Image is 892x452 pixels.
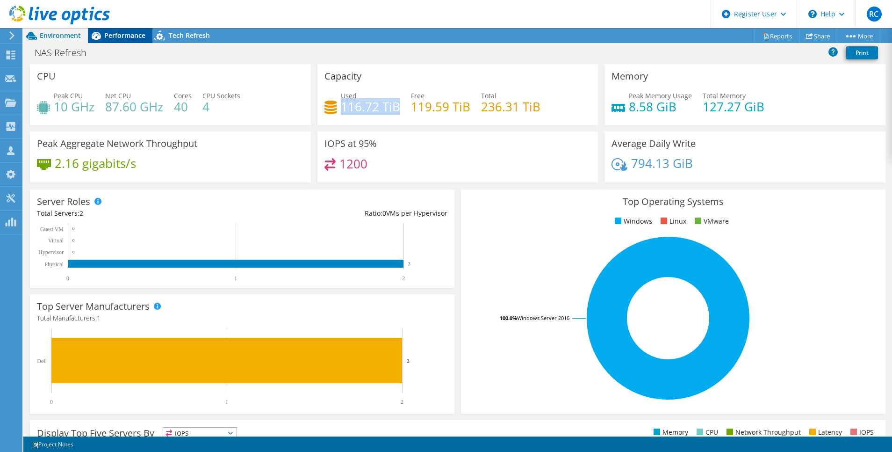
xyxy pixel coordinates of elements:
text: 2 [407,358,410,364]
h3: Peak Aggregate Network Throughput [37,139,197,149]
h3: Top Server Manufacturers [37,301,150,312]
span: Free [411,91,424,100]
li: VMware [692,216,729,226]
span: Cores [174,91,192,100]
span: Tech Refresh [169,31,210,40]
svg: \n [808,10,817,18]
span: Total [481,91,496,100]
tspan: 100.0% [500,314,517,321]
text: 1 [234,275,237,282]
h4: 119.59 TiB [411,102,470,112]
h4: Total Manufacturers: [37,313,447,323]
text: Virtual [48,237,64,244]
h3: CPU [37,71,56,81]
text: 0 [72,238,75,243]
h3: Top Operating Systems [468,197,878,207]
span: Peak CPU [54,91,83,100]
a: More [837,29,880,43]
h4: 40 [174,102,192,112]
span: RC [867,7,882,22]
span: CPU Sockets [202,91,240,100]
span: Peak Memory Usage [629,91,692,100]
li: Memory [651,427,688,437]
h4: 1200 [339,159,367,169]
h4: 4 [202,102,240,112]
h4: 87.60 GHz [105,102,163,112]
tspan: Windows Server 2016 [517,314,569,321]
h3: Memory [611,71,648,81]
li: Network Throughput [724,427,801,437]
text: 0 [72,226,75,231]
text: 2 [402,275,405,282]
li: Latency [807,427,842,437]
text: 0 [72,250,75,255]
a: Share [799,29,837,43]
h1: NAS Refresh [30,48,101,58]
h4: 127.27 GiB [703,102,764,112]
span: 1 [97,313,101,322]
h4: 2.16 gigabits/s [55,158,136,168]
h4: 794.13 GiB [631,158,693,168]
h4: 10 GHz [54,102,94,112]
h4: 236.31 TiB [481,102,540,112]
li: Windows [612,216,652,226]
a: Print [846,46,878,59]
a: Reports [755,29,799,43]
span: Total Memory [703,91,746,100]
text: 2 [408,262,410,266]
text: 1 [225,399,228,405]
span: 0 [382,209,386,218]
span: Net CPU [105,91,131,100]
h4: 116.72 TiB [341,102,400,112]
h4: 8.58 GiB [629,102,692,112]
text: 0 [66,275,69,282]
span: Environment [40,31,81,40]
li: IOPS [848,427,874,437]
span: Performance [104,31,145,40]
li: Linux [658,216,686,226]
text: 0 [50,399,53,405]
text: Guest VM [40,226,64,233]
div: Ratio: VMs per Hypervisor [242,208,447,219]
span: IOPS [163,428,237,439]
h3: Average Daily Write [611,139,696,149]
span: 2 [79,209,83,218]
a: Project Notes [25,438,80,450]
h3: Capacity [324,71,361,81]
div: Total Servers: [37,208,242,219]
text: 2 [401,399,403,405]
text: Hypervisor [38,249,64,255]
span: Used [341,91,357,100]
li: CPU [694,427,718,437]
h3: IOPS at 95% [324,139,377,149]
text: Dell [37,358,47,365]
text: Physical [44,261,64,268]
h3: Server Roles [37,197,90,207]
